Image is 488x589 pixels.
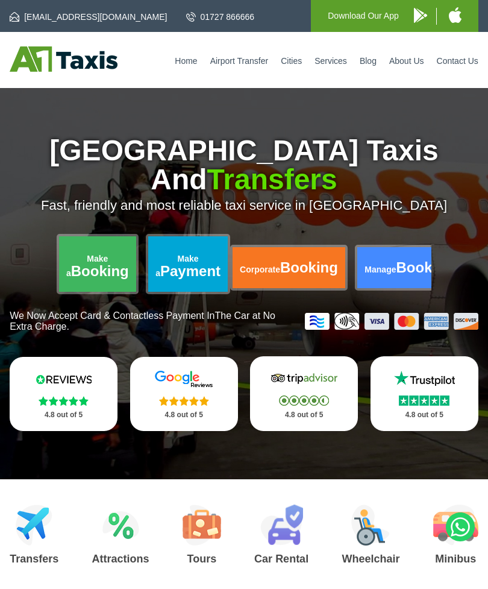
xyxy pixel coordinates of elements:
img: Tripadvisor [268,370,340,388]
a: About Us [389,56,424,66]
h3: Tours [183,553,221,564]
a: Trustpilot Stars 4.8 out of 5 [371,356,478,431]
a: Home [175,56,197,66]
img: Trustpilot [388,370,460,388]
img: Car Rental [260,505,303,546]
img: Stars [39,396,89,406]
h3: Car Rental [254,553,308,564]
img: Airport Transfers [16,505,52,546]
span: Make a [155,254,198,278]
img: A1 Taxis iPhone App [449,7,461,23]
a: Blog [360,56,377,66]
a: Reviews.io Stars 4.8 out of 5 [10,357,117,431]
p: We Now Accept Card & Contactless Payment In [10,310,296,332]
p: 4.8 out of 5 [23,408,104,423]
h3: Transfers [10,553,58,564]
h3: Attractions [92,553,149,564]
img: Reviews.io [28,370,100,388]
p: 4.8 out of 5 [143,408,225,423]
img: Google [148,370,220,388]
a: Tripadvisor Stars 4.8 out of 5 [250,356,358,431]
a: Make aPayment [148,236,228,292]
a: Make aBooking [59,236,136,292]
h3: Wheelchair [342,553,399,564]
span: Manage [364,265,396,274]
img: Credit And Debit Cards [305,313,478,330]
a: Services [314,56,347,66]
img: Minibus [433,505,478,546]
a: Contact Us [437,56,478,66]
a: CorporateBooking [233,247,345,288]
img: Stars [159,396,209,406]
p: Fast, friendly and most reliable taxi service in [GEOGRAPHIC_DATA] [10,198,478,213]
p: Download Our App [328,8,399,24]
p: 4.8 out of 5 [384,408,465,423]
p: 4.8 out of 5 [263,408,345,423]
img: Tours [183,505,221,546]
img: Stars [399,395,449,406]
span: Transfers [207,163,337,195]
a: Airport Transfer [210,56,268,66]
a: 01727 866666 [186,11,255,23]
span: Make a [66,254,108,278]
span: Corporate [240,265,280,274]
img: A1 Taxis St Albans LTD [10,46,117,72]
a: ManageBooking [357,247,461,288]
span: The Car at No Extra Charge. [10,310,275,332]
a: Google Stars 4.8 out of 5 [130,357,238,431]
img: Attractions [102,505,139,546]
h3: Minibus [433,553,478,564]
img: Stars [279,395,329,406]
img: Wheelchair [351,505,390,546]
a: Cities [281,56,302,66]
a: [EMAIL_ADDRESS][DOMAIN_NAME] [10,11,167,23]
img: A1 Taxis Android App [414,8,427,23]
h1: [GEOGRAPHIC_DATA] Taxis And [10,136,478,194]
